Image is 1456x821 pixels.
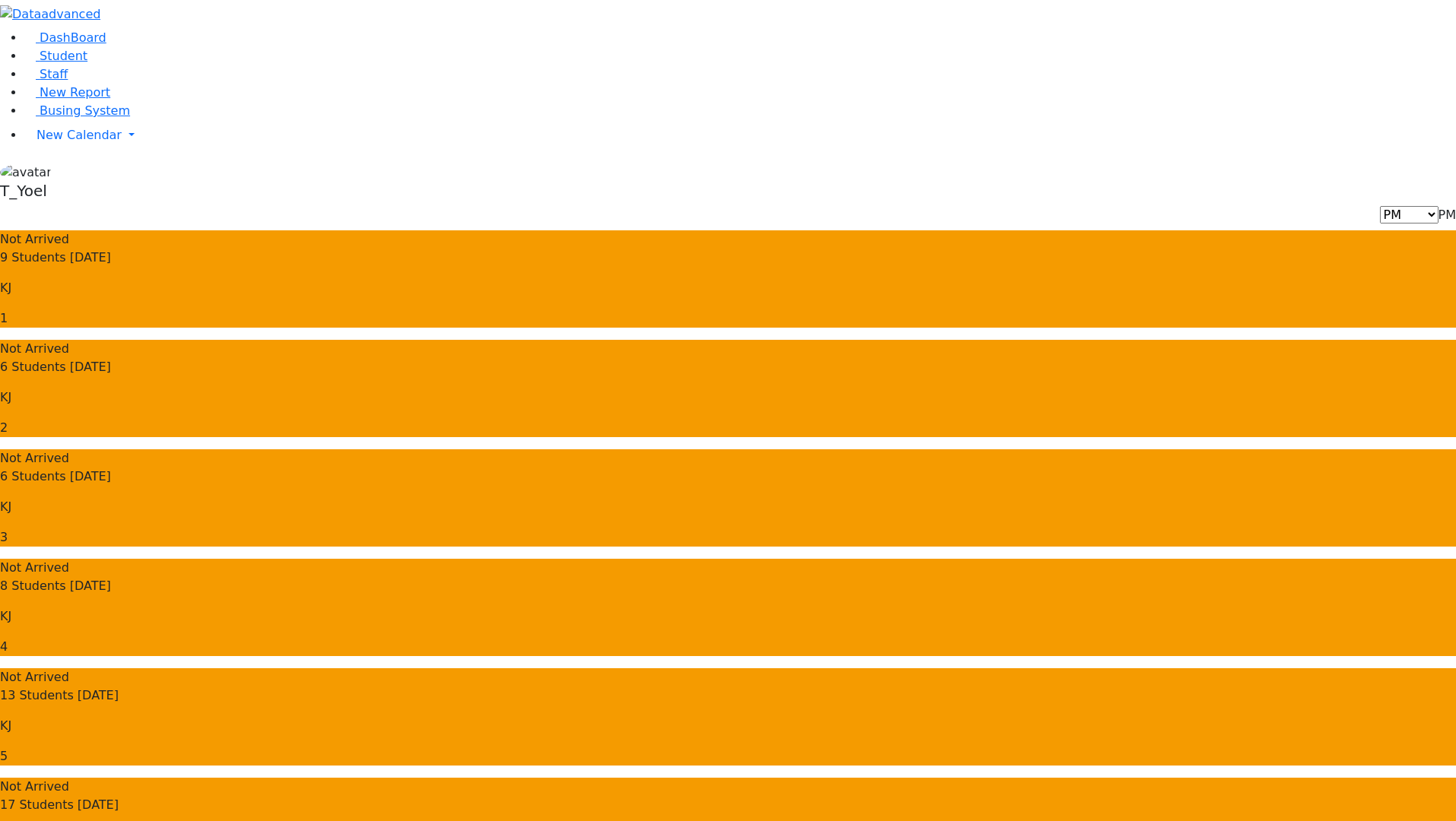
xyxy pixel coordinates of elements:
[1439,208,1456,222] span: PM
[40,103,130,118] span: Busing System
[24,67,68,81] a: Staff
[40,30,106,45] span: DashBoard
[40,49,87,63] span: Student
[24,103,130,118] a: Busing System
[24,85,110,100] a: New Report
[24,30,106,45] a: DashBoard
[40,67,68,81] span: Staff
[37,128,122,142] span: New Calendar
[24,120,1456,151] a: New Calendar
[24,49,87,63] a: Student
[40,85,110,100] span: New Report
